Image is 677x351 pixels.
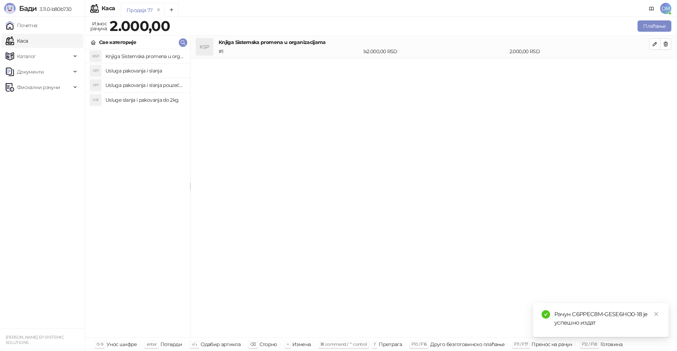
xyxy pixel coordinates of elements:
[17,65,44,79] span: Документи
[379,340,402,349] div: Претрага
[127,6,153,14] div: Продаја 77
[89,19,108,33] div: Износ рачуна
[554,310,660,327] div: Рачун C6PPEC8M-GESE6HO0-18 је успешно издат
[19,4,37,13] span: Бади
[6,34,28,48] a: Каса
[90,65,101,76] div: UPI
[90,51,101,62] div: KSP
[582,341,597,347] span: F12 / F18
[287,341,289,347] span: +
[105,51,184,62] h4: Knjiga Sistemska promena u organizacijama
[374,341,375,347] span: f
[106,340,137,349] div: Унос шифре
[362,48,508,55] div: 1 x 2.000,00 RSD
[600,340,622,349] div: Готовина
[6,18,37,32] a: Почетна
[17,80,60,94] span: Фискални рачуни
[105,65,184,76] h4: Usluga pakovanja i slanja
[85,49,190,337] div: grid
[99,38,136,46] div: Све категорије
[191,341,197,347] span: ↑/↓
[4,3,16,14] img: Logo
[219,38,649,46] h4: Knjiga Sistemska promena u organizacijama
[654,312,659,316] span: close
[542,310,550,319] span: check-circle
[292,340,311,349] div: Измена
[102,6,115,11] div: Каса
[160,340,182,349] div: Потврди
[217,48,362,55] div: # 1
[37,6,71,12] span: 3.11.0-b80b730
[97,341,103,347] span: 0-9
[90,94,101,106] div: USI
[250,341,256,347] span: ⌫
[201,340,240,349] div: Одабир артикла
[154,7,163,13] button: remove
[430,340,505,349] div: Друго безготовинско плаћање
[147,341,157,347] span: enter
[320,341,367,347] span: ⌘ command / ⌃ control
[508,48,651,55] div: 2.000,00 RSD
[6,335,64,345] small: [PERSON_NAME] EP SYSTEMIC SOLUTIONS
[411,341,427,347] span: F10 / F16
[652,310,660,318] a: Close
[646,3,657,14] a: Документација
[164,3,178,17] button: Add tab
[90,80,101,91] div: UPI
[105,94,184,106] h4: Usluge slanja i pakovanja do 2kg
[17,49,36,63] span: Каталог
[110,17,170,35] strong: 2.000,00
[260,340,277,349] div: Сторно
[660,3,671,14] span: DM
[196,38,213,55] div: KSP
[638,20,671,32] button: Плаћање
[531,340,572,349] div: Пренос на рачун
[105,80,184,91] h4: Usluga pakovanja i slanja pouzećem
[514,341,528,347] span: F11 / F17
